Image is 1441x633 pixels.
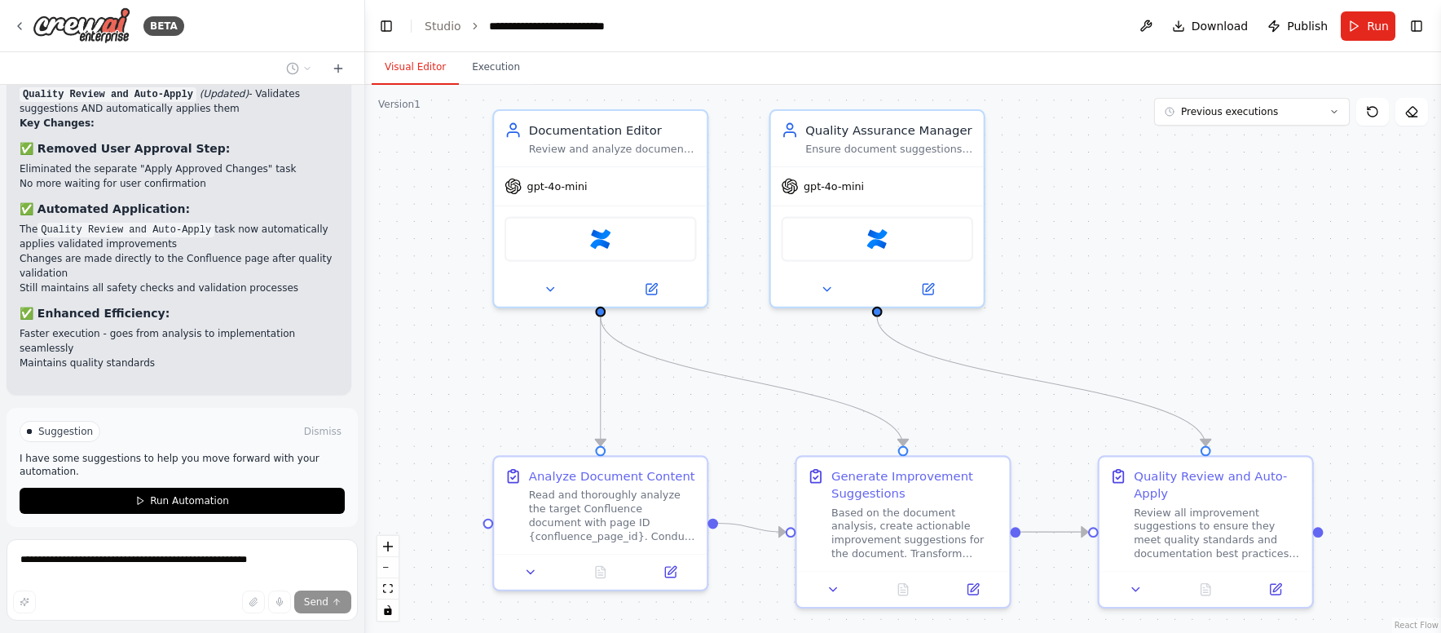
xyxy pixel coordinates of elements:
code: Quality Review and Auto-Apply [20,87,196,102]
strong: Key Changes: [20,117,95,129]
li: Changes are made directly to the Confluence page after quality validation [20,251,338,281]
div: Quality Review and Auto-ApplyReview all improvement suggestions to ensure they meet quality stand... [1098,455,1314,609]
button: Switch to previous chat [280,59,319,78]
div: Documentation EditorReview and analyze documents to identify areas for improvement in clarity, co... [492,109,708,308]
g: Edge from 3e515de4-baa1-4fc1-b18c-cc83835b41df to 3ad870ea-7f8a-4270-b924-082ce05a6796 [592,317,609,446]
button: Dismiss [301,423,345,440]
strong: ✅ Enhanced Efficiency: [20,307,170,320]
div: Review and analyze documents to identify areas for improvement in clarity, consistency, formattin... [529,142,697,156]
button: Hide left sidebar [375,15,398,38]
div: Version 1 [378,98,421,111]
div: Ensure document suggestions meet quality standards and provide comprehensive review of proposed c... [805,142,973,156]
strong: ✅ Automated Application: [20,202,190,215]
div: BETA [143,16,184,36]
li: - Validates suggestions AND automatically applies them [20,86,338,116]
span: Suggestion [38,425,93,438]
span: gpt-4o-mini [527,179,588,193]
img: Confluence [866,228,887,249]
button: fit view [377,578,399,600]
span: Send [304,595,328,609]
li: The task now automatically applies validated improvements [20,222,338,251]
div: Read and thoroughly analyze the target Confluence document with page ID {confluence_page_id}. Con... [529,489,697,544]
div: Documentation Editor [529,122,697,139]
button: Run Automation [20,488,345,514]
span: gpt-4o-mini [804,179,864,193]
a: Studio [425,20,461,33]
div: Quality Assurance ManagerEnsure document suggestions meet quality standards and provide comprehen... [769,109,985,308]
code: Quality Review and Auto-Apply [37,223,214,237]
li: Still maintains all safety checks and validation processes [20,281,338,295]
button: zoom in [377,536,399,557]
img: Confluence [590,228,610,249]
li: Faster execution - goes from analysis to implementation seamlessly [20,326,338,356]
div: Quality Assurance Manager [805,122,973,139]
li: No more waiting for user confirmation [20,176,338,191]
button: Publish [1261,11,1334,41]
button: No output available [866,579,940,600]
div: Generate Improvement Suggestions [831,467,999,502]
li: Eliminated the separate "Apply Approved Changes" task [20,162,338,176]
span: Publish [1287,18,1328,34]
g: Edge from 3ad870ea-7f8a-4270-b924-082ce05a6796 to 7dd55455-c186-48f8-8c54-cf3f557fbc42 [718,515,786,541]
button: Run [1341,11,1395,41]
button: Show right sidebar [1405,15,1428,38]
em: (Updated) [200,88,249,100]
div: Quality Review and Auto-Apply [1134,467,1302,502]
div: Analyze Document ContentRead and thoroughly analyze the target Confluence document with page ID {... [492,455,708,591]
g: Edge from 3e515de4-baa1-4fc1-b18c-cc83835b41df to 7dd55455-c186-48f8-8c54-cf3f557fbc42 [592,317,911,446]
g: Edge from 7dd55455-c186-48f8-8c54-cf3f557fbc42 to 5f39e7f8-3141-4bb1-b675-2dc09c39144c [1020,524,1088,541]
button: Open in side panel [641,562,700,582]
div: Generate Improvement SuggestionsBased on the document analysis, create actionable improvement sug... [795,455,1011,609]
div: Based on the document analysis, create actionable improvement suggestions for the document. Trans... [831,506,999,561]
button: Send [294,591,351,613]
li: Maintains quality standards [20,356,338,370]
div: Analyze Document Content [529,467,695,485]
div: React Flow controls [377,536,399,621]
span: Run [1367,18,1389,34]
button: Execution [459,51,533,85]
button: No output available [1169,579,1242,600]
button: zoom out [377,557,399,578]
strong: ✅ Removed User Approval Step: [20,142,230,155]
span: Run Automation [150,494,229,507]
button: Improve this prompt [13,591,36,613]
button: toggle interactivity [377,600,399,621]
button: Visual Editor [372,51,459,85]
button: Previous executions [1154,98,1350,126]
span: Download [1192,18,1249,34]
g: Edge from 91233c2e-7558-4895-8e0c-21e9e092e3fe to 5f39e7f8-3141-4bb1-b675-2dc09c39144c [869,317,1214,446]
button: Open in side panel [879,279,976,299]
img: Logo [33,7,130,44]
button: Download [1166,11,1255,41]
button: Click to speak your automation idea [268,591,291,613]
div: Review all improvement suggestions to ensure they meet quality standards and documentation best p... [1134,506,1302,561]
button: Upload files [242,591,265,613]
span: Previous executions [1181,105,1278,118]
button: Open in side panel [1245,579,1305,600]
button: No output available [564,562,637,582]
a: React Flow attribution [1395,621,1439,630]
button: Open in side panel [602,279,700,299]
button: Start a new chat [325,59,351,78]
nav: breadcrumb [425,18,644,34]
p: I have some suggestions to help you move forward with your automation. [20,452,345,478]
button: Open in side panel [943,579,1003,600]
